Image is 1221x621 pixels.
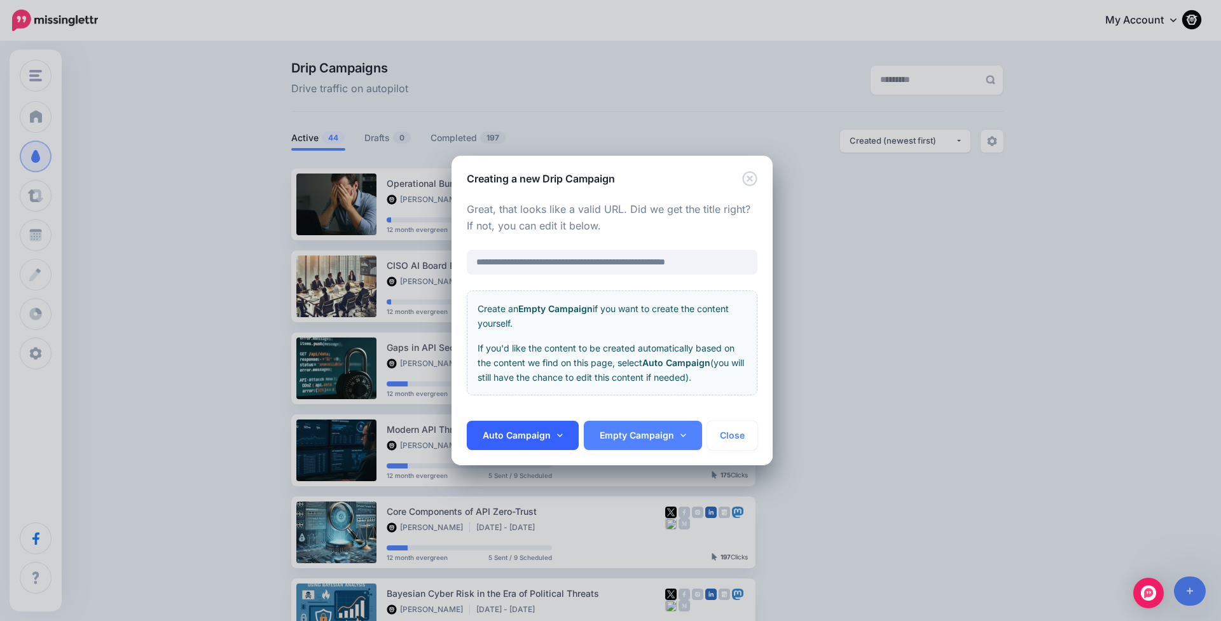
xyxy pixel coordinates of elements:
[478,301,747,331] p: Create an if you want to create the content yourself.
[478,341,747,385] p: If you'd like the content to be created automatically based on the content we find on this page, ...
[742,171,757,187] button: Close
[518,303,593,314] b: Empty Campaign
[584,421,702,450] a: Empty Campaign
[467,201,757,235] p: Great, that looks like a valid URL. Did we get the title right? If not, you can edit it below.
[467,171,615,186] h5: Creating a new Drip Campaign
[1133,578,1164,608] div: Open Intercom Messenger
[642,357,710,368] b: Auto Campaign
[707,421,757,450] button: Close
[467,421,579,450] a: Auto Campaign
